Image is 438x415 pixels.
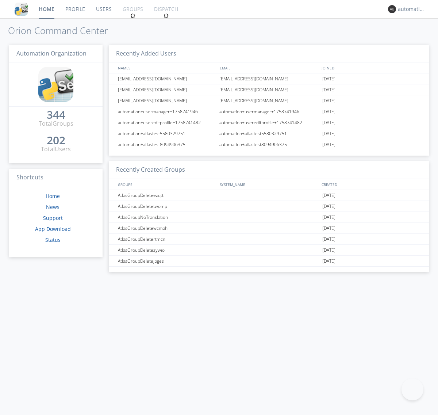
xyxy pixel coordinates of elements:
a: automation+atlastest5580329751automation+atlastest5580329751[DATE] [109,128,429,139]
div: Total Users [41,145,71,153]
span: [DATE] [322,128,335,139]
div: GROUPS [116,179,216,190]
a: Support [43,214,63,221]
div: automation+usereditprofile+1758741482 [218,117,320,128]
div: CREATED [320,179,422,190]
span: [DATE] [322,190,335,201]
a: automation+atlastest8094906375automation+atlastest8094906375[DATE] [109,139,429,150]
div: AtlasGroupDeletejbges [116,256,217,266]
a: AtlasGroupDeletezywio[DATE] [109,245,429,256]
span: [DATE] [322,84,335,95]
a: [EMAIL_ADDRESS][DOMAIN_NAME][EMAIL_ADDRESS][DOMAIN_NAME][DATE] [109,95,429,106]
div: automation+usermanager+1758741946 [116,106,217,117]
span: [DATE] [322,201,335,212]
div: AtlasGroupDeletewcmah [116,223,217,233]
div: AtlasGroupDeletezywio [116,245,217,255]
span: [DATE] [322,95,335,106]
a: automation+usereditprofile+1758741482automation+usereditprofile+1758741482[DATE] [109,117,429,128]
div: automation+atlastest8094906375 [218,139,320,150]
div: automation+atlastest5580329751 [116,128,217,139]
div: [EMAIL_ADDRESS][DOMAIN_NAME] [116,84,217,95]
div: automation+atlastest8094906375 [116,139,217,150]
div: JOINED [320,62,422,73]
div: automation+usermanager+1758741946 [218,106,320,117]
span: [DATE] [322,212,335,223]
div: AtlasGroupDeletetwomp [116,201,217,212]
span: [DATE] [322,73,335,84]
div: AtlasGroupNoTranslation [116,212,217,222]
div: NAMES [116,62,216,73]
img: cddb5a64eb264b2086981ab96f4c1ba7 [38,67,73,102]
div: EMAIL [218,62,320,73]
div: Total Groups [39,119,73,128]
span: [DATE] [322,245,335,256]
a: AtlasGroupDeletetwomp[DATE] [109,201,429,212]
span: [DATE] [322,139,335,150]
div: [EMAIL_ADDRESS][DOMAIN_NAME] [218,73,320,84]
img: 373638.png [388,5,396,13]
div: [EMAIL_ADDRESS][DOMAIN_NAME] [116,73,217,84]
a: AtlasGroupNoTranslation[DATE] [109,212,429,223]
a: Status [45,236,61,243]
div: automation+atlastest5580329751 [218,128,320,139]
a: [EMAIL_ADDRESS][DOMAIN_NAME][EMAIL_ADDRESS][DOMAIN_NAME][DATE] [109,84,429,95]
div: [EMAIL_ADDRESS][DOMAIN_NAME] [218,95,320,106]
h3: Recently Added Users [109,45,429,63]
span: [DATE] [322,106,335,117]
img: cddb5a64eb264b2086981ab96f4c1ba7 [15,3,28,16]
a: AtlasGroupDeleteezqtt[DATE] [109,190,429,201]
span: Automation Organization [16,49,87,57]
a: News [46,203,59,210]
a: 202 [47,137,65,145]
h3: Shortcuts [9,169,103,187]
h3: Recently Created Groups [109,161,429,179]
span: [DATE] [322,234,335,245]
span: [DATE] [322,256,335,267]
img: spin.svg [164,13,169,18]
img: spin.svg [130,13,135,18]
div: SYSTEM_NAME [218,179,320,190]
a: AtlasGroupDeletejbges[DATE] [109,256,429,267]
iframe: Toggle Customer Support [401,378,423,400]
a: 344 [47,111,65,119]
div: 344 [47,111,65,118]
div: automation+usereditprofile+1758741482 [116,117,217,128]
div: [EMAIL_ADDRESS][DOMAIN_NAME] [218,84,320,95]
div: [EMAIL_ADDRESS][DOMAIN_NAME] [116,95,217,106]
div: 202 [47,137,65,144]
div: AtlasGroupDeletertmcn [116,234,217,244]
a: automation+usermanager+1758741946automation+usermanager+1758741946[DATE] [109,106,429,117]
div: automation+atlas0003 [398,5,425,13]
span: [DATE] [322,117,335,128]
a: App Download [35,225,71,232]
a: AtlasGroupDeletertmcn[DATE] [109,234,429,245]
span: [DATE] [322,223,335,234]
a: AtlasGroupDeletewcmah[DATE] [109,223,429,234]
div: AtlasGroupDeleteezqtt [116,190,217,201]
a: Home [46,193,60,199]
a: [EMAIL_ADDRESS][DOMAIN_NAME][EMAIL_ADDRESS][DOMAIN_NAME][DATE] [109,73,429,84]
